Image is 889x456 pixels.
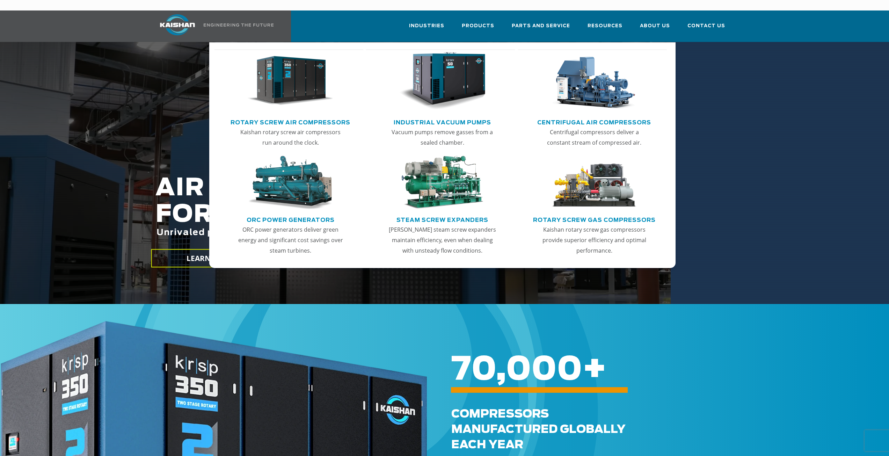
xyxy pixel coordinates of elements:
a: LEARN MORE [151,249,270,268]
a: Parts and Service [512,17,570,41]
span: Products [462,22,494,30]
img: thumb-Industrial-Vacuum-Pumps [399,52,485,110]
h6: + [451,365,854,375]
div: Compressors Manufactured GLOBALLY each Year [451,406,878,453]
a: Products [462,17,494,41]
a: Industries [409,17,444,41]
p: ORC power generators deliver green energy and significant cost savings over steam turbines. [236,224,345,256]
img: kaishan logo [151,14,204,35]
img: thumb-Centrifugal-Air-Compressors [551,52,637,110]
p: Centrifugal compressors deliver a constant stream of compressed air. [540,127,649,148]
span: Industries [409,22,444,30]
span: Parts and Service [512,22,570,30]
a: Resources [588,17,622,41]
h2: AIR COMPRESSORS FOR THE [155,175,636,259]
a: Rotary Screw Gas Compressors [533,214,656,224]
span: Resources [588,22,622,30]
a: Steam Screw Expanders [396,214,488,224]
a: Kaishan USA [151,10,275,42]
img: thumb-ORC-Power-Generators [247,156,333,210]
a: Industrial Vacuum Pumps [394,116,491,127]
a: Contact Us [687,17,725,41]
p: Vacuum pumps remove gasses from a sealed chamber. [388,127,497,148]
img: Engineering the future [204,23,274,27]
span: Unrivaled performance with up to 35% energy cost savings. [156,229,456,237]
a: Centrifugal Air Compressors [537,116,651,127]
span: LEARN MORE [186,253,234,263]
span: About Us [640,22,670,30]
p: Kaishan rotary screw air compressors run around the clock. [236,127,345,148]
p: [PERSON_NAME] steam screw expanders maintain efficiency, even when dealing with unsteady flow con... [388,224,497,256]
span: Contact Us [687,22,725,30]
img: thumb-Rotary-Screw-Gas-Compressors [551,156,637,210]
p: Kaishan rotary screw gas compressors provide superior efficiency and optimal performance. [540,224,649,256]
a: About Us [640,17,670,41]
img: thumb-Rotary-Screw-Air-Compressors [247,52,333,110]
a: Rotary Screw Air Compressors [231,116,350,127]
span: 70,000 [451,354,582,386]
img: thumb-Steam-Screw-Expanders [399,156,485,210]
a: ORC Power Generators [247,214,335,224]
